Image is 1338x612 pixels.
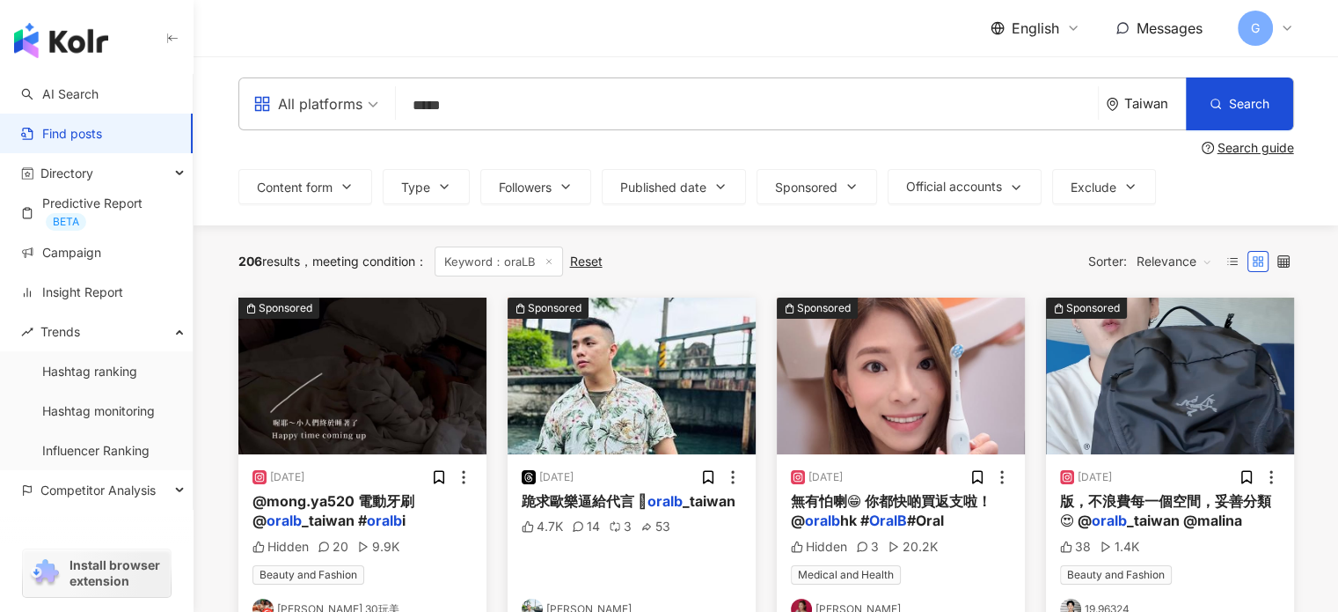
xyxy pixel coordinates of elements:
button: Official accounts [888,169,1042,204]
span: Sponsored [775,181,837,195]
div: [DATE] [270,470,304,485]
div: 3 [856,538,879,556]
div: Sorter: [1088,247,1222,276]
button: Sponsored [508,298,756,454]
a: Insight Report [21,284,123,301]
div: 4.7K [522,518,563,535]
span: Beauty and Fashion [1060,565,1172,585]
button: Exclude [1052,169,1156,204]
a: chrome extensionInstall browser extension [23,549,171,597]
button: Type [383,169,470,204]
span: environment [1106,98,1119,111]
a: Predictive ReportBETA [21,195,179,231]
mark: oralb [267,512,302,529]
div: Taiwan [1124,96,1186,111]
span: #Oral [907,512,944,529]
div: 3 [609,518,632,535]
button: Followers [480,169,591,204]
div: 38 [1060,538,1091,556]
button: Content form [238,169,372,204]
div: 1.4K [1100,538,1139,556]
div: 20.2K [888,538,938,556]
div: [DATE] [1078,470,1112,485]
span: _taiwan @malina [1127,512,1242,529]
span: Official accounts [906,180,1002,194]
span: Medical and Health [791,565,901,585]
div: Search guide [1217,141,1294,155]
div: All platforms [253,90,362,118]
span: question-circle [1202,142,1214,154]
div: Hidden [791,538,847,556]
img: post-image [508,298,756,454]
span: Exclude [1071,181,1116,195]
div: Sponsored [797,299,851,317]
span: @mong.ya520 電動牙刷 @ [252,492,414,529]
span: Trends [40,312,80,351]
img: post-image [1046,298,1294,454]
span: Install browser extension [69,557,165,589]
div: Reset [570,254,603,269]
div: [DATE] [808,470,843,485]
span: i [402,512,406,529]
button: Sponsored [777,298,1025,454]
div: Sponsored [259,299,312,317]
span: G [1251,18,1260,38]
span: Messages [1137,19,1203,37]
span: 跪求歐樂逼給代言  [522,492,647,510]
a: Hashtag ranking [42,363,137,380]
div: Hidden [252,538,309,556]
mark: oralb [1092,512,1127,529]
mark: oralb [647,492,683,510]
span: Beauty and Fashion [252,565,364,585]
span: 206 [238,254,262,269]
button: Sponsored [238,298,486,454]
span: appstore [253,95,271,113]
div: 20 [318,538,348,556]
img: logo [14,23,108,58]
div: 53 [640,518,670,535]
span: _taiwan [683,492,735,510]
span: Search [1229,97,1269,111]
img: chrome extension [28,559,62,587]
span: Directory [40,153,93,193]
img: post-image [777,298,1025,454]
span: 版，不浪費每一個空間，妥善分類😍 @ [1060,492,1271,529]
button: Sponsored [757,169,877,204]
span: Competitor Analysis [40,470,156,510]
button: Search [1186,77,1293,130]
span: rise [21,326,33,338]
img: post-image [238,298,486,454]
mark: OralB [869,512,907,529]
span: hk # [840,512,869,529]
button: Published date [602,169,746,204]
div: Sponsored [528,299,581,317]
div: [DATE] [539,470,574,485]
a: Campaign [21,244,101,262]
span: meeting condition ： [300,254,428,269]
span: Keyword：oraLB [435,247,563,277]
div: 9.9K [357,538,399,556]
mark: oralb [805,512,840,529]
a: Hashtag monitoring [42,402,155,420]
button: Sponsored [1046,298,1294,454]
span: 無有怕喇😁 你都快啲買返支啦！ @ [791,492,992,529]
span: Relevance [1137,247,1212,276]
span: _taiwan # [302,512,367,529]
span: Published date [620,181,706,195]
div: results [238,254,300,269]
span: Type [401,181,430,195]
span: Followers [499,181,552,195]
div: 14 [572,518,600,535]
a: searchAI Search [21,85,99,103]
a: Find posts [21,125,102,143]
span: English [1012,18,1059,38]
div: Sponsored [1066,299,1120,317]
span: Content form [257,181,333,195]
a: Influencer Ranking [42,442,150,460]
mark: oralb [367,512,402,529]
